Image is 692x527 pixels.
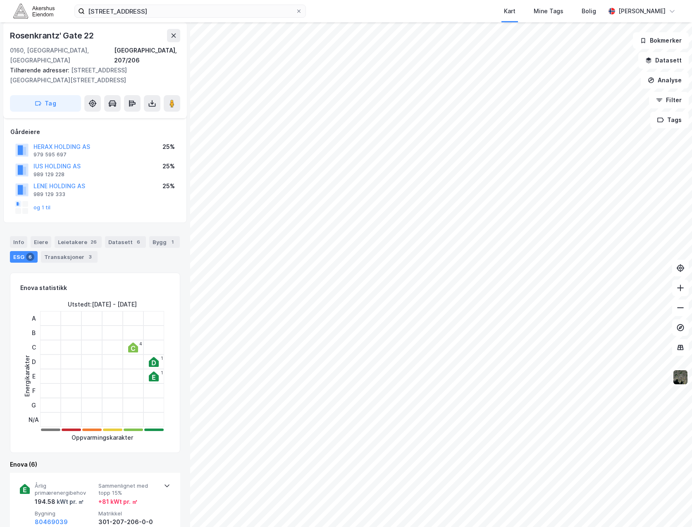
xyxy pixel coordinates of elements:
div: 25% [162,181,175,191]
div: Energikarakter [22,355,32,397]
div: 0160, [GEOGRAPHIC_DATA], [GEOGRAPHIC_DATA] [10,46,114,65]
button: 80469039 [35,517,68,527]
div: Rosenkrantz' Gate 22 [10,29,95,42]
div: E [29,369,39,383]
div: 989 129 228 [33,171,64,178]
div: 3 [86,253,94,261]
div: Gårdeiere [10,127,180,137]
div: Oppvarmingskarakter [72,433,133,443]
button: Tags [650,112,689,128]
div: Kontrollprogram for chat [651,487,692,527]
button: Bokmerker [633,32,689,49]
div: Utstedt : [DATE] - [DATE] [68,299,137,309]
button: Datasett [638,52,689,69]
button: Filter [649,92,689,108]
div: [PERSON_NAME] [618,6,666,16]
div: 6 [26,253,34,261]
input: Søk på adresse, matrikkel, gårdeiere, leietakere eller personer [85,5,296,17]
div: 25% [162,142,175,152]
span: Tilhørende adresser: [10,67,71,74]
div: 1 [161,356,163,361]
div: G [29,398,39,412]
span: Årlig primærenergibehov [35,482,95,497]
div: C [29,340,39,355]
div: 6 [134,238,143,246]
div: 25% [162,161,175,171]
div: Bygg [149,236,180,248]
div: N/A [29,412,39,427]
div: Transaksjoner [41,251,98,263]
div: Info [10,236,27,248]
div: 989 129 333 [33,191,65,198]
div: 301-207-206-0-0 [98,517,159,527]
div: [STREET_ADDRESS][GEOGRAPHIC_DATA][STREET_ADDRESS] [10,65,174,85]
div: Datasett [105,236,146,248]
span: Matrikkel [98,510,159,517]
div: 979 595 697 [33,151,67,158]
iframe: Chat Widget [651,487,692,527]
div: B [29,326,39,340]
div: [GEOGRAPHIC_DATA], 207/206 [114,46,180,65]
img: akershus-eiendom-logo.9091f326c980b4bce74ccdd9f866810c.svg [13,4,55,18]
div: Enova (6) [10,460,180,470]
div: Bolig [582,6,596,16]
div: ESG [10,251,38,263]
div: D [29,355,39,369]
div: A [29,311,39,326]
div: 1 [161,370,163,375]
button: Tag [10,95,81,112]
div: Mine Tags [534,6,563,16]
div: Enova statistikk [20,283,67,293]
div: Leietakere [55,236,102,248]
span: Bygning [35,510,95,517]
div: 4 [139,341,142,346]
img: 9k= [673,369,688,385]
button: Analyse [641,72,689,89]
div: + 81 kWt pr. ㎡ [98,497,138,507]
div: Eiere [31,236,51,248]
div: 1 [168,238,177,246]
div: kWt pr. ㎡ [55,497,84,507]
div: Kart [504,6,515,16]
span: Sammenlignet med topp 15% [98,482,159,497]
div: F [29,383,39,398]
div: 26 [89,238,98,246]
div: 194.58 [35,497,84,507]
